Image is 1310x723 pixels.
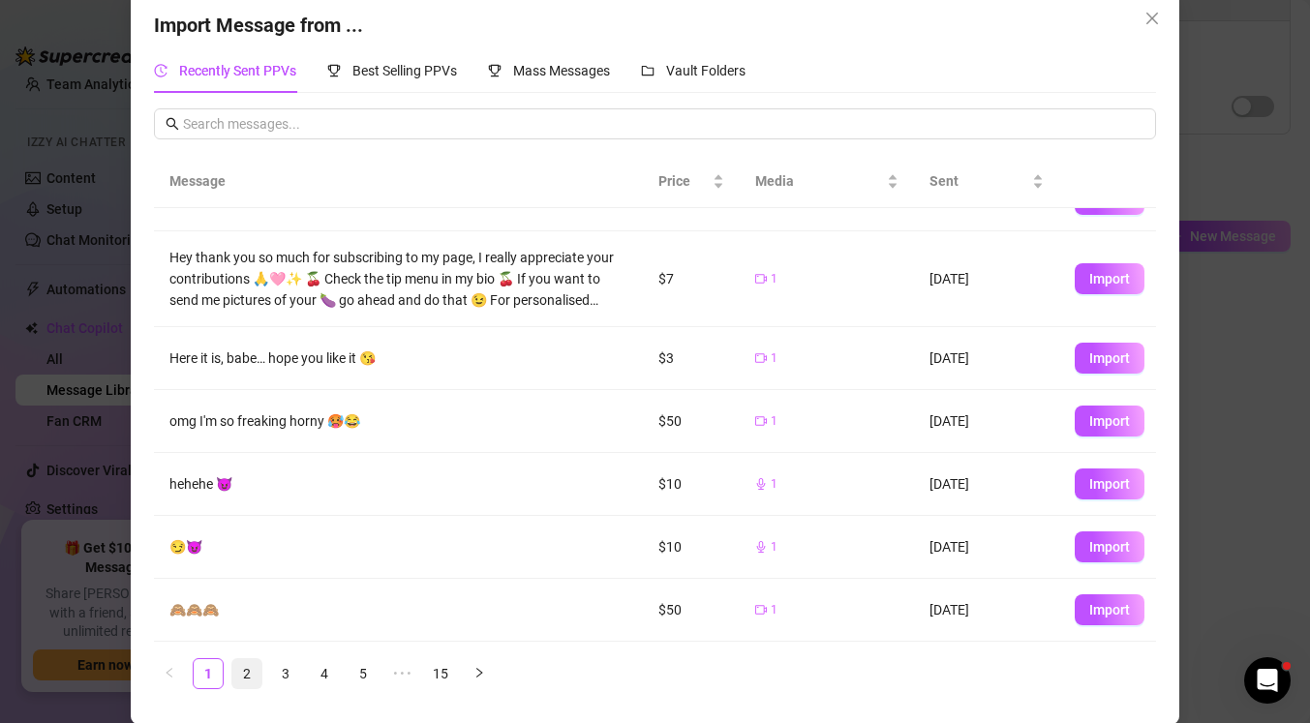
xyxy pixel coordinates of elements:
td: [DATE] [914,327,1059,390]
button: Import [1075,468,1144,499]
td: [DATE] [914,516,1059,579]
span: right [473,667,485,678]
span: trophy [488,64,502,77]
td: $7 [643,231,740,327]
span: Import [1089,271,1130,286]
span: Recently Sent PPVs [179,63,296,78]
span: 1 [771,538,777,557]
td: $3 [643,327,740,390]
span: Close [1137,11,1168,26]
button: left [154,658,185,689]
a: 2 [232,659,261,688]
span: video-camera [755,415,767,427]
span: video-camera [755,352,767,364]
th: Message [154,155,642,208]
span: Import [1089,413,1130,429]
td: [DATE] [914,231,1059,327]
span: video-camera [755,273,767,285]
td: $10 [643,516,740,579]
li: 2 [231,658,262,689]
div: Here it is, babe… hope you like it 😘 [169,347,626,369]
span: Media [755,170,883,192]
span: Import [1089,476,1130,492]
span: Best Selling PPVs [352,63,457,78]
span: Sent [929,170,1028,192]
li: 1 [193,658,224,689]
div: hehehe 😈 [169,473,626,495]
span: Price [658,170,709,192]
button: Close [1137,3,1168,34]
td: $10 [643,453,740,516]
td: [DATE] [914,453,1059,516]
span: Mass Messages [513,63,610,78]
a: 1 [194,659,223,688]
span: trophy [327,64,341,77]
button: Import [1075,343,1144,374]
span: audio [755,478,767,490]
iframe: Intercom live chat [1244,657,1291,704]
span: 1 [771,270,777,288]
li: 15 [425,658,456,689]
span: Import [1089,350,1130,366]
span: search [166,117,179,131]
td: $50 [643,579,740,642]
th: Media [740,155,914,208]
span: history [154,64,168,77]
td: [DATE] [914,579,1059,642]
li: 5 [348,658,379,689]
span: 1 [771,601,777,619]
button: Import [1075,594,1144,625]
li: 4 [309,658,340,689]
span: Import Message from ... [154,14,363,37]
li: Next Page [464,658,495,689]
div: Hey thank you so much for subscribing to my page, I really appreciate your contributions 🙏🩷✨ 🍒 Ch... [169,247,626,311]
div: 🙈🙈🙈 [169,599,626,620]
th: Sent [914,155,1059,208]
button: right [464,658,495,689]
span: audio [755,541,767,553]
span: ••• [386,658,417,689]
span: 1 [771,349,777,368]
span: Import [1089,539,1130,555]
span: 1 [771,475,777,494]
a: 5 [349,659,378,688]
a: 15 [426,659,455,688]
li: Next 5 Pages [386,658,417,689]
span: video-camera [755,604,767,616]
button: Import [1075,531,1144,562]
span: 1 [771,412,777,431]
button: Import [1075,263,1144,294]
td: [DATE] [914,390,1059,453]
span: Vault Folders [666,63,746,78]
th: Price [643,155,740,208]
button: Import [1075,406,1144,437]
li: Previous Page [154,658,185,689]
input: Search messages... [183,113,1143,135]
div: 😏😈 [169,536,626,557]
span: left [164,667,175,678]
div: omg I'm so freaking horny 🥵😂 [169,410,626,432]
a: 3 [271,659,300,688]
li: 3 [270,658,301,689]
span: Import [1089,602,1130,618]
span: close [1144,11,1160,26]
span: folder [641,64,655,77]
td: $50 [643,390,740,453]
a: 4 [310,659,339,688]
